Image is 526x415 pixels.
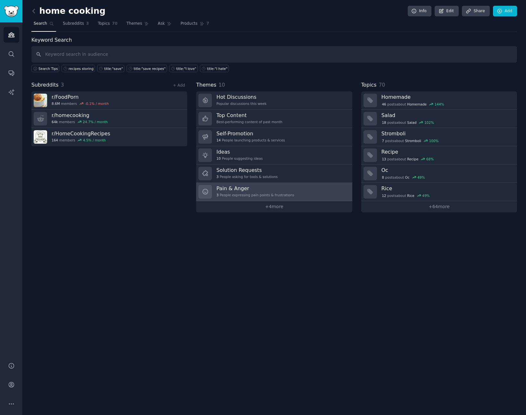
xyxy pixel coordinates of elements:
[405,175,410,180] span: Oc
[216,138,221,142] span: 14
[31,110,187,128] a: r/homecooking64kmembers24.7% / month
[52,138,58,142] span: 164
[361,183,517,201] a: Rice12postsaboutRice49%
[158,21,165,27] span: Ask
[4,6,19,17] img: GummySearch logo
[381,193,430,199] div: post s about
[361,201,517,212] a: +64more
[34,94,47,107] img: FoodPorn
[34,130,47,144] img: HomeCookingRecipes
[407,120,416,125] span: Salad
[381,167,513,174] h3: Oc
[196,91,352,110] a: Hot DiscussionsPopular discussions this week
[216,174,219,179] span: 3
[61,19,91,32] a: Subreddits3
[196,128,352,146] a: Self-Promotion14People launching products & services
[216,101,266,106] div: Popular discussions this week
[69,66,94,71] div: recipes storing
[216,138,285,142] div: People launching products & services
[381,120,435,125] div: post s about
[155,19,174,32] a: Ask
[216,193,294,197] div: People expressing pain points & frustrations
[52,101,60,106] span: 8.6M
[200,65,229,72] a: title:"I hate"
[169,65,198,72] a: title:"I love"
[382,193,386,198] span: 12
[381,138,439,144] div: post s about
[381,101,445,107] div: post s about
[97,65,124,72] a: title:"save"
[180,21,197,27] span: Products
[405,139,421,143] span: Stromboli
[85,101,109,106] div: -0.1 % / month
[379,82,385,88] span: 70
[134,66,165,71] div: title:"save recipes"
[127,65,167,72] a: title:"save recipes"
[196,201,352,212] a: +4more
[104,66,123,71] div: title:"save"
[381,112,513,119] h3: Salad
[196,110,352,128] a: Top ContentBest-performing content of past month
[31,6,105,16] h2: home cooking
[31,46,517,63] input: Keyword search in audience
[83,138,106,142] div: 4.5 % / month
[196,183,352,201] a: Pain & Anger3People expressing pain points & frustrations
[382,102,386,106] span: 46
[382,175,384,180] span: 8
[196,81,216,89] span: Themes
[493,6,517,17] a: Add
[361,91,517,110] a: Homemade46postsaboutHomemade144%
[462,6,489,17] a: Share
[424,120,434,125] div: 102 %
[124,19,151,32] a: Themes
[216,148,263,155] h3: Ideas
[52,112,108,119] h3: r/ homecooking
[381,130,513,137] h3: Stromboli
[34,21,47,27] span: Search
[382,139,384,143] span: 7
[112,21,118,27] span: 70
[178,19,211,32] a: Products7
[408,6,431,17] a: Info
[127,21,142,27] span: Themes
[31,37,72,43] label: Keyword Search
[207,66,228,71] div: title:"I hate"
[381,185,513,192] h3: Rice
[196,165,352,183] a: Solution Requests3People asking for tools & solutions
[173,83,185,88] a: + Add
[407,102,427,106] span: Homemade
[216,130,285,137] h3: Self-Promotion
[62,65,95,72] a: recipes storing
[206,21,209,27] span: 7
[31,91,187,110] a: r/FoodPorn8.6Mmembers-0.1% / month
[52,120,108,124] div: members
[382,157,386,161] span: 13
[381,148,513,155] h3: Recipe
[381,156,434,162] div: post s about
[31,81,59,89] span: Subreddits
[216,112,282,119] h3: Top Content
[86,21,89,27] span: 3
[417,175,425,180] div: 49 %
[52,120,58,124] span: 64k
[422,193,430,198] div: 49 %
[52,130,110,137] h3: r/ HomeCookingRecipes
[361,146,517,165] a: Recipe13postsaboutRecipe68%
[96,19,120,32] a: Topics70
[216,94,266,100] h3: Hot Discussions
[216,156,263,161] div: People suggesting ideas
[176,66,196,71] div: title:"I love"
[435,102,444,106] div: 144 %
[361,128,517,146] a: Stromboli7postsaboutStromboli100%
[52,94,109,100] h3: r/ FoodPorn
[219,82,225,88] span: 10
[52,101,109,106] div: members
[382,120,386,125] span: 18
[361,165,517,183] a: Oc8postsaboutOc49%
[38,66,58,71] span: Search Tips
[426,157,434,161] div: 68 %
[361,81,377,89] span: Topics
[361,110,517,128] a: Salad18postsaboutSalad102%
[98,21,110,27] span: Topics
[31,128,187,146] a: r/HomeCookingRecipes164members4.5% / month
